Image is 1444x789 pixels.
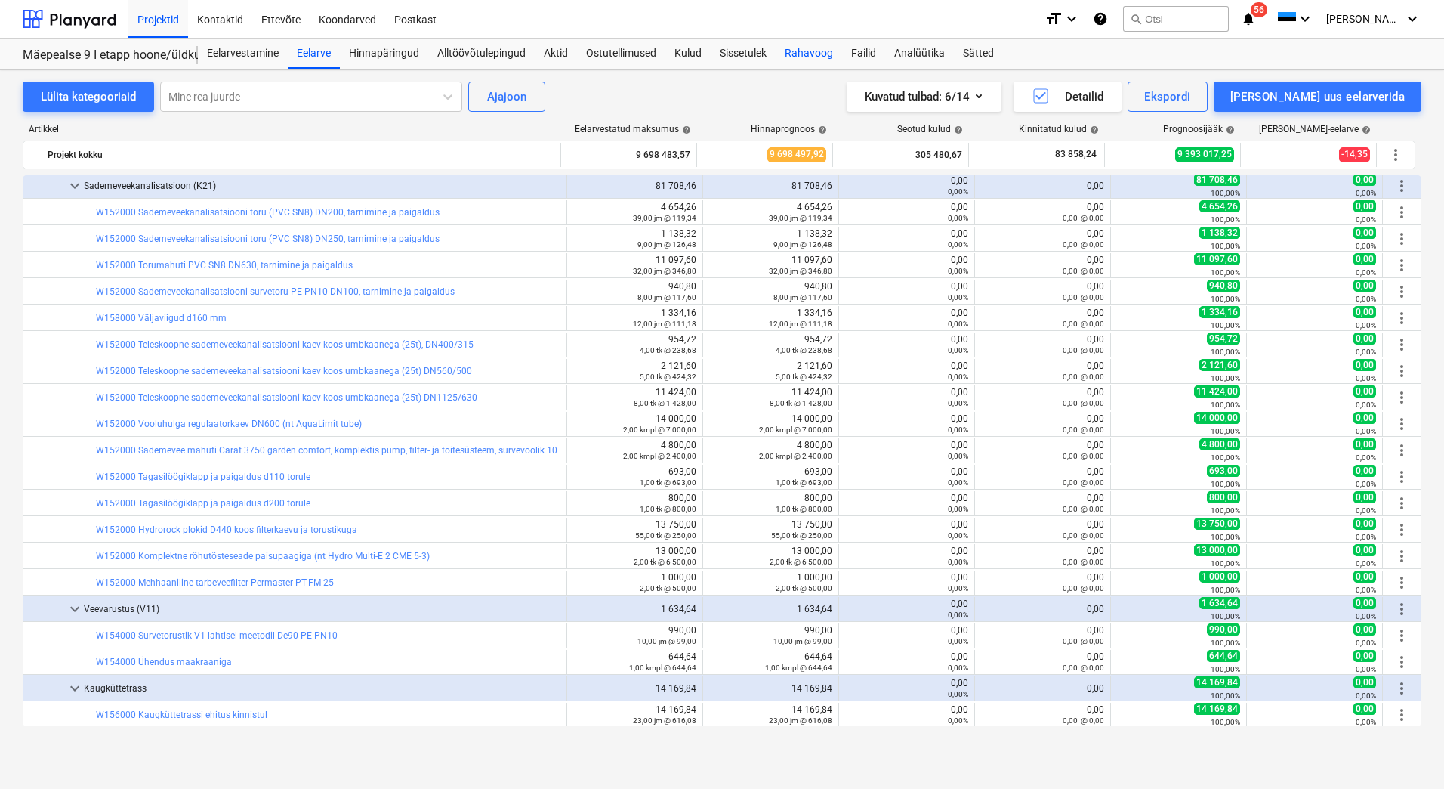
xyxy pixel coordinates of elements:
span: Rohkem tegevusi [1393,494,1411,512]
span: Rohkem tegevusi [1393,521,1411,539]
span: 11 424,00 [1194,385,1240,398]
div: 800,00 [573,493,696,514]
span: keyboard_arrow_down [66,177,84,195]
div: 954,72 [573,334,696,355]
div: 13 750,00 [573,519,696,540]
small: 0,00% [1356,215,1376,224]
div: 0,00 [981,440,1104,461]
small: 2,00 tk @ 6 500,00 [770,558,832,566]
div: Eelarvestatud maksumus [575,124,691,135]
span: 0,00 [1353,253,1376,265]
span: Rohkem tegevusi [1393,706,1411,724]
small: 0,00% [1356,242,1376,250]
small: 32,00 jm @ 346,80 [633,267,696,275]
div: 1 000,00 [573,572,696,593]
span: 0,00 [1353,306,1376,318]
span: Rohkem tegevusi [1393,574,1411,592]
small: 0,00 @ 0,00 [1063,399,1104,407]
span: keyboard_arrow_down [66,679,84,698]
small: 0,00 @ 0,00 [1063,452,1104,460]
small: 8,00 tk @ 1 428,00 [770,399,832,407]
div: 0,00 [845,519,968,540]
a: W152000 Vooluhulga regulaatorkaev DN600 (nt AquaLimit tube) [96,419,362,429]
span: help [1223,125,1235,135]
div: 305 480,67 [839,143,962,167]
small: 0,00% [1356,427,1376,435]
div: 13 750,00 [709,519,832,540]
span: 56 [1251,2,1267,17]
div: 0,00 [981,181,1104,191]
span: 0,00 [1353,280,1376,292]
a: Ostutellimused [577,39,665,69]
button: Otsi [1123,6,1229,32]
div: 954,72 [709,334,832,355]
span: 0,00 [1353,571,1376,583]
div: 0,00 [981,308,1104,329]
a: W152000 Sademeveekanalisatsiooni toru (PVC SN8) DN200, tarnimine ja paigaldus [96,207,440,218]
span: Rohkem tegevusi [1393,415,1411,433]
a: Analüütika [885,39,954,69]
div: 0,00 [981,493,1104,514]
div: 0,00 [845,334,968,355]
div: 2 121,60 [573,360,696,382]
span: help [1359,125,1371,135]
div: 940,80 [573,281,696,302]
span: 0,00 [1353,385,1376,398]
span: 0,00 [1353,491,1376,503]
a: Eelarve [288,39,340,69]
a: W152000 Tagasilöögiklapp ja paigaldus d110 torule [96,472,310,482]
div: Kinnitatud kulud [1019,124,1099,135]
div: 4 654,26 [573,202,696,223]
small: 55,00 tk @ 250,00 [771,531,832,540]
button: Kuvatud tulbad:6/14 [847,82,1001,112]
span: [PERSON_NAME] [1326,13,1402,25]
i: notifications [1241,10,1256,28]
a: W152000 Mehhaaniline tarbeveefilter Permaster PT-FM 25 [96,577,334,588]
span: Rohkem tegevusi [1393,177,1411,195]
div: 0,00 [981,360,1104,382]
div: 0,00 [981,281,1104,302]
small: 55,00 tk @ 250,00 [635,531,696,540]
div: 0,00 [845,308,968,329]
small: 0,00 @ 0,00 [1063,240,1104,249]
div: 2 121,60 [709,360,832,382]
div: Sätted [954,39,1003,69]
div: 693,00 [573,466,696,487]
span: Rohkem tegevusi [1393,547,1411,565]
span: help [679,125,691,135]
div: [PERSON_NAME] uus eelarverida [1230,87,1405,107]
div: 940,80 [709,281,832,302]
span: 14 000,00 [1194,412,1240,424]
small: 2,00 kmpl @ 2 400,00 [623,452,696,460]
span: help [815,125,827,135]
a: Aktid [535,39,577,69]
span: 0,00 [1353,544,1376,556]
small: 9,00 jm @ 126,48 [773,240,832,249]
small: 0,00% [948,267,968,275]
div: 0,00 [981,572,1104,593]
small: 0,00% [1356,533,1376,541]
div: 1 138,32 [709,228,832,249]
small: 0,00 @ 0,00 [1063,505,1104,513]
span: 83 858,24 [1054,148,1098,161]
small: 100,00% [1211,374,1240,382]
span: Rohkem tegevusi [1393,203,1411,221]
div: Hinnapäringud [340,39,428,69]
span: 4 654,26 [1199,200,1240,212]
span: 13 750,00 [1194,518,1240,530]
div: 0,00 [845,175,968,196]
div: 14 000,00 [573,413,696,435]
small: 8,00 jm @ 117,60 [637,293,696,302]
span: 9 698 497,92 [767,147,826,162]
small: 9,00 jm @ 126,48 [637,240,696,249]
small: 39,00 jm @ 119,34 [633,214,696,222]
span: 4 800,00 [1199,438,1240,450]
div: 0,00 [981,202,1104,223]
a: W152000 Teleskoopne sademeveekanalisatsiooni kaev koos umbkaanega (25t) DN1125/630 [96,392,477,403]
small: 0,00% [948,240,968,249]
small: 0,00 @ 0,00 [1063,267,1104,275]
small: 0,00% [1356,401,1376,409]
div: 0,00 [845,546,968,567]
a: Rahavoog [776,39,842,69]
